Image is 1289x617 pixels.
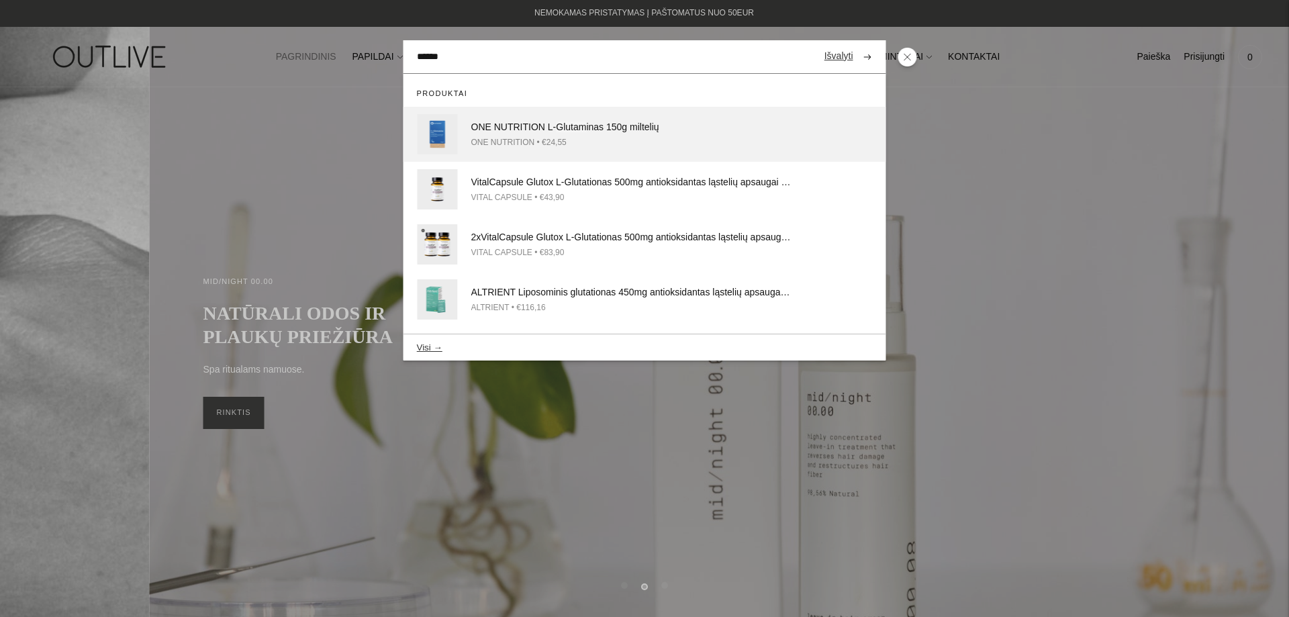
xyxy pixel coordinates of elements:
span: Glutam [556,122,586,132]
a: Išvalyti [824,48,853,64]
a: 2xVitalCapsule Glutox L-Glutationas 500mg antioksidantas ląstelių apsaugai ir imunitetui 30kap. V... [403,217,886,272]
img: One_Nutrition_Glutaminas_outlive_120x.png [418,114,458,154]
button: Visi → [417,342,442,352]
div: ALTRIENT • €116,16 [471,301,792,315]
div: 2xVitalCapsule Glutox L-Glutationas 500mg antioksidantas ląstelių apsaugai ir imunitetui 30kap. [471,230,792,246]
div: ONE NUTRITION L- inas 150g miltelių [471,120,792,136]
img: VitalCapsule-Glutox-glutationas-outlive_120x.png [418,169,458,209]
a: VitalCapsule Glutox L-Glutationas 500mg antioksidantas ląstelių apsaugai ir imunitetui 30kaps VIT... [403,162,886,217]
div: ONE NUTRITION • €24,55 [471,136,792,150]
div: VITAL CAPSULE • €83,90 [471,246,792,260]
div: VitalCapsule Glutox L-Glutationas 500mg antioksidantas ląstelių apsaugai ir imunitetui 30kaps [471,175,792,191]
a: ONE NUTRITION L-Glutaminas 150g miltelių ONE NUTRITION • €24,55 [403,107,886,162]
img: VitalCapsule-Glutox-glutationas-outlive_1_d53ea90c-ea13-4943-b829-3cee4a6cc4fd_120x.png [418,224,458,265]
div: ALTRIENT Liposominis glutationas 450mg antioksidantas ląstelių apsaugai ir imunitetui 30x5.4ml [471,285,792,301]
a: ALTRIENT Liposominis glutationas 450mg antioksidantas ląstelių apsaugai ir imunitetui 30x5.4ml AL... [403,272,886,327]
img: Altrient-glutatione-outlive_1_120x.png [418,279,458,320]
div: VITAL CAPSULE • €43,90 [471,191,792,205]
div: Produktai [403,74,886,107]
